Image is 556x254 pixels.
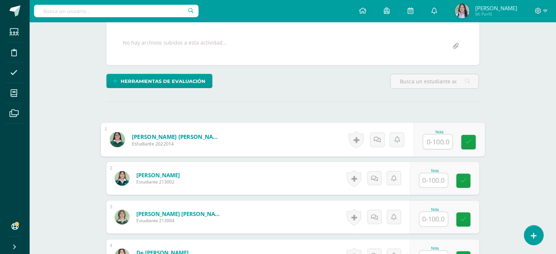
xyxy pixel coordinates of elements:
a: [PERSON_NAME] [PERSON_NAME] [132,133,222,140]
input: Busca un estudiante aquí... [390,74,479,88]
a: [PERSON_NAME] [136,171,180,179]
div: Nota [419,246,451,250]
a: Herramientas de evaluación [106,74,212,88]
div: No hay archivos subidos a esta actividad... [123,39,227,53]
a: [PERSON_NAME] [PERSON_NAME] [136,210,224,217]
input: 0-100.0 [423,134,452,149]
span: Estudiante 2022014 [132,140,222,147]
div: Nota [419,169,451,173]
img: 3e3fd6e5ab412e34de53ec92eb8dbd43.png [110,132,125,147]
img: 70028dea0df31996d01eb23a36a0ac17.png [455,4,469,18]
span: Herramientas de evaluación [121,75,205,88]
div: Nota [419,208,451,212]
input: Busca un usuario... [34,5,198,17]
input: 0-100.0 [419,212,448,226]
span: Estudiante 213004 [136,217,224,224]
span: Estudiante 213002 [136,179,180,185]
input: 0-100.0 [419,173,448,187]
span: [PERSON_NAME] [475,4,517,12]
img: 05e2717679359c3267a54ebd06b84e64.png [115,210,129,224]
div: Nota [423,130,456,134]
span: Mi Perfil [475,11,517,17]
img: 5e4a5e14f90d64e2256507fcb5a9ae0c.png [115,171,129,186]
